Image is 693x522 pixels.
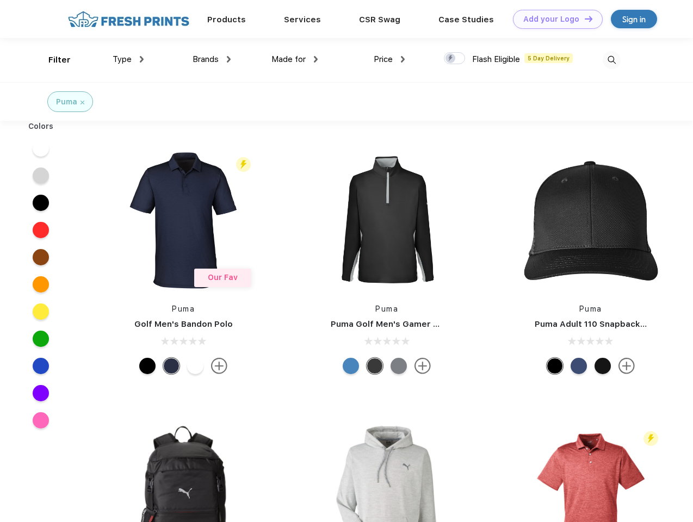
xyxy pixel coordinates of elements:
[227,56,231,63] img: dropdown.png
[314,148,459,293] img: func=resize&h=266
[20,121,62,132] div: Colors
[193,54,219,64] span: Brands
[622,13,646,26] div: Sign in
[359,15,400,24] a: CSR Swag
[618,358,635,374] img: more.svg
[211,358,227,374] img: more.svg
[401,56,405,63] img: dropdown.png
[111,148,256,293] img: func=resize&h=266
[48,54,71,66] div: Filter
[314,56,318,63] img: dropdown.png
[236,157,251,172] img: flash_active_toggle.svg
[571,358,587,374] div: Peacoat Qut Shd
[134,319,233,329] a: Golf Men's Bandon Polo
[56,96,77,108] div: Puma
[139,358,156,374] div: Puma Black
[547,358,563,374] div: Pma Blk Pma Blk
[524,53,573,63] span: 5 Day Delivery
[595,358,611,374] div: Pma Blk with Pma Blk
[585,16,592,22] img: DT
[523,15,579,24] div: Add your Logo
[140,56,144,63] img: dropdown.png
[331,319,503,329] a: Puma Golf Men's Gamer Golf Quarter-Zip
[207,15,246,24] a: Products
[172,304,195,313] a: Puma
[643,431,658,446] img: flash_active_toggle.svg
[374,54,393,64] span: Price
[113,54,132,64] span: Type
[414,358,431,374] img: more.svg
[611,10,657,28] a: Sign in
[65,10,193,29] img: fo%20logo%202.webp
[375,304,398,313] a: Puma
[579,304,602,313] a: Puma
[163,358,180,374] div: Navy Blazer
[472,54,520,64] span: Flash Eligible
[187,358,203,374] div: Bright White
[367,358,383,374] div: Puma Black
[81,101,84,104] img: filter_cancel.svg
[271,54,306,64] span: Made for
[603,51,621,69] img: desktop_search.svg
[208,273,238,282] span: Our Fav
[343,358,359,374] div: Bright Cobalt
[391,358,407,374] div: Quiet Shade
[518,148,663,293] img: func=resize&h=266
[284,15,321,24] a: Services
